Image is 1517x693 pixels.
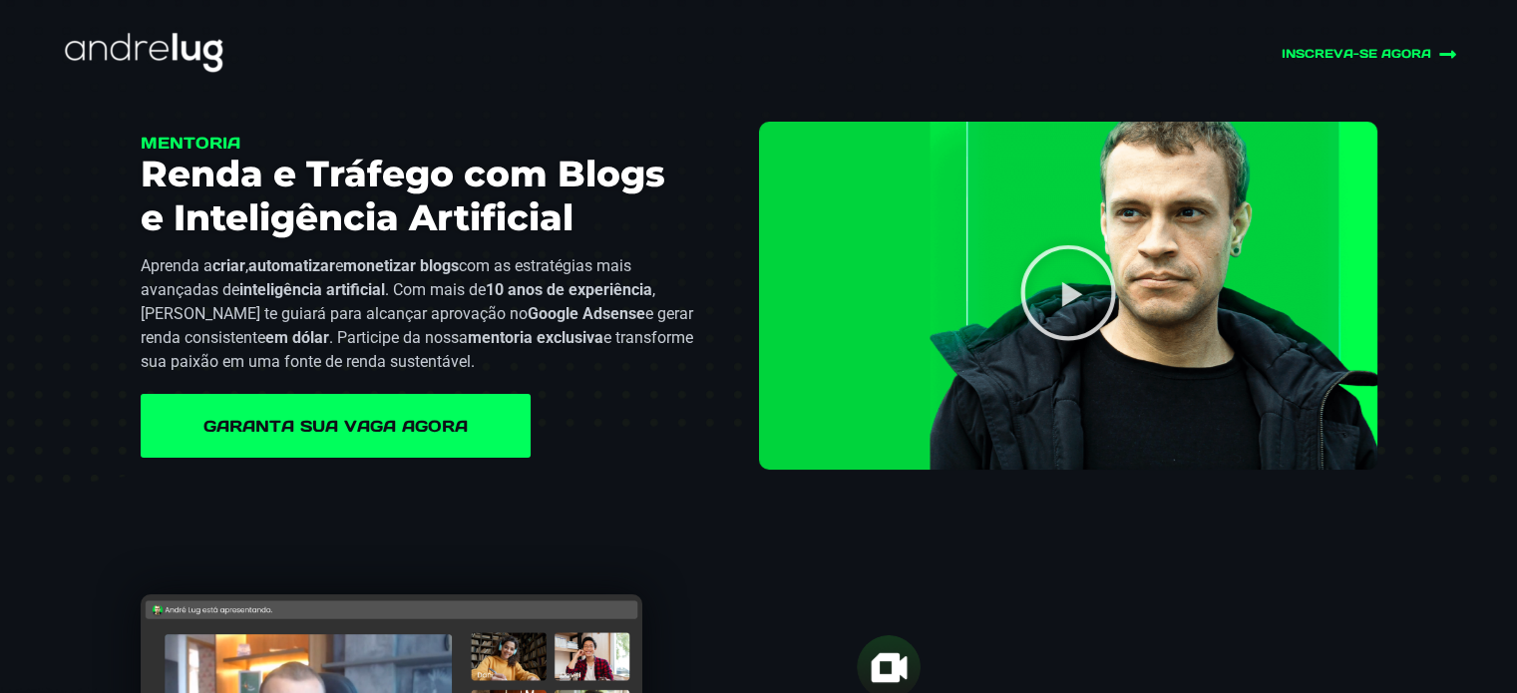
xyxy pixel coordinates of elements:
strong: automatizar [248,256,335,275]
h1: MENTORIA [141,134,697,152]
h3: Renda e Tráfego com Blogs e Inteligência Artificial [141,152,697,239]
a: INSCREVA-SE AGORA [1031,45,1457,64]
strong: em dólar [265,328,329,347]
strong: inteligência artificial [239,280,385,299]
strong: Google Adsense [528,304,645,323]
strong: criar [212,256,245,275]
strong: 10 anos de experiência [486,280,652,299]
a: Garanta sua vaga agora [141,394,531,458]
div: Reproduzir vídeo [1018,243,1118,348]
strong: monetizar blogs [343,256,459,275]
p: Aprenda a , e com as estratégias mais avançadas de . Com mais de , [PERSON_NAME] te guiará para a... [141,254,697,374]
strong: mentoria exclusiva [468,328,603,347]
